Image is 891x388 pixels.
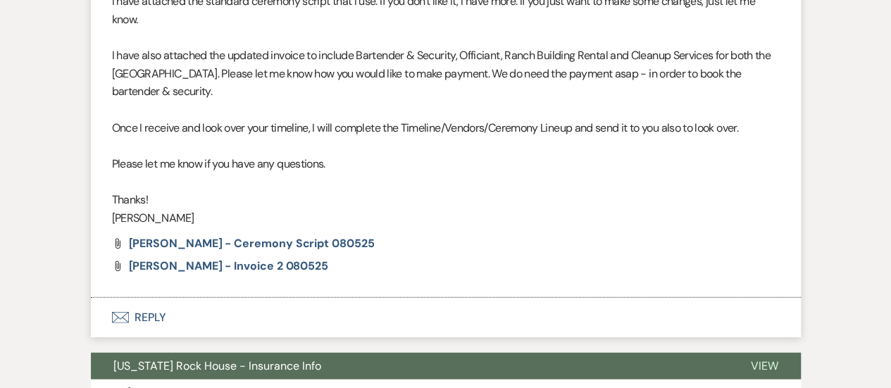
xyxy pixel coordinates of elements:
[129,236,375,251] span: [PERSON_NAME] - Ceremony Script 080525
[751,358,778,373] span: View
[129,258,328,273] span: [PERSON_NAME] - Invoice 2 080525
[112,155,780,173] p: Please let me know if you have any questions.
[112,46,780,101] p: I have also attached the updated invoice to include Bartender & Security, Officiant, Ranch Buildi...
[129,238,375,249] a: [PERSON_NAME] - Ceremony Script 080525
[91,298,801,337] button: Reply
[112,119,780,137] p: Once I receive and look over your timeline, I will complete the Timeline/Vendors/Ceremony Lineup ...
[112,209,780,227] p: [PERSON_NAME]
[129,261,328,272] a: [PERSON_NAME] - Invoice 2 080525
[112,191,780,209] p: Thanks!
[113,358,321,373] span: [US_STATE] Rock House - Insurance Info
[728,353,801,380] button: View
[91,353,728,380] button: [US_STATE] Rock House - Insurance Info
